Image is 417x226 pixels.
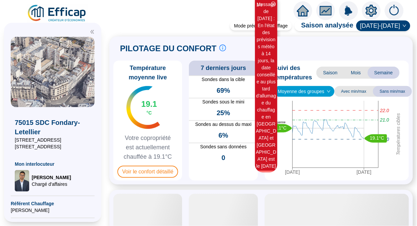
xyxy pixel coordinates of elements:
span: setting [365,5,377,17]
span: Saison analysée [295,20,354,31]
span: [PERSON_NAME] [32,174,71,181]
tspan: 22.0 [380,107,389,113]
span: 19.1 [141,99,157,109]
span: Sans min/max [373,86,412,97]
text: 20.1°C [272,125,286,131]
span: Avec min/max [334,86,373,97]
img: Chargé d'affaires [15,170,29,192]
tspan: Températures cibles [396,113,401,155]
span: Sondes sans données [189,143,258,150]
span: 75015 SDC Fondary-Letellier [15,118,91,137]
span: Référent Chauffage [11,200,95,207]
i: 1 / 3 [257,2,263,7]
span: Sondes sous le mini [189,98,258,105]
span: Semaine [368,67,400,79]
span: Voir le confort détaillé [117,166,178,178]
text: 19.1°C [370,135,384,141]
span: 2024-2025 [360,21,406,31]
span: Chargé d'affaires [32,181,71,187]
span: Mois [344,67,368,79]
span: Moyenne des groupes [278,86,331,96]
span: info-circle [219,45,226,51]
img: efficap energie logo [27,4,88,23]
span: home [297,5,309,17]
img: alerts [339,1,358,20]
tspan: [DATE] [285,169,300,175]
span: 25% [217,108,230,118]
span: 6% [218,131,228,140]
span: [PERSON_NAME] [11,207,95,214]
span: down [403,24,407,28]
span: close-circle [271,2,276,6]
span: down [327,89,331,93]
span: fund [320,5,332,17]
tspan: 21.0 [380,117,389,123]
span: Sondes dans la cible [189,76,258,83]
img: indicateur températures [126,86,160,129]
span: Saison [316,67,344,79]
span: PILOTAGE DU CONFORT [120,43,217,54]
tspan: [DATE] [357,169,371,175]
span: [STREET_ADDRESS] [15,137,91,143]
span: °C [147,109,152,116]
span: Suivi des températures [274,63,317,82]
span: Mon interlocuteur [15,161,91,167]
span: 7 derniers jours [201,63,246,73]
span: 0 [221,153,225,162]
div: Message de [DATE] : En l'état des prévisions météo à 14 jours, la date conseillée au plus tard d'... [256,1,276,170]
span: Votre copropriété est actuellement chauffée à 19.1°C [116,133,179,161]
span: Température moyenne live [116,63,179,82]
img: alerts [385,1,404,20]
text: Moyenne [273,121,285,124]
span: 69% [217,86,230,95]
div: Mode précision chauffage [230,21,292,30]
span: double-left [90,29,95,34]
span: Sondes au dessus du maxi [189,121,258,128]
span: [STREET_ADDRESS] [15,143,91,150]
